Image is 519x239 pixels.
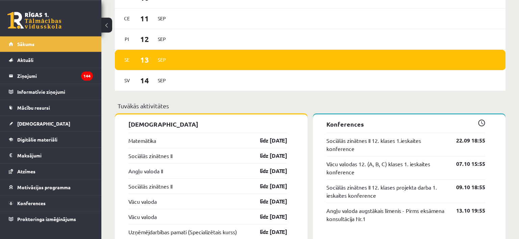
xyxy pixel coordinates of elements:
legend: Maksājumi [17,148,93,163]
a: 09.10 18:55 [446,183,485,191]
a: līdz [DATE] [248,213,287,221]
legend: Informatīvie ziņojumi [17,84,93,100]
p: [DEMOGRAPHIC_DATA] [128,119,287,129]
legend: Ziņojumi [17,68,93,84]
a: Sākums [9,36,93,52]
a: Vācu valoda [128,197,157,205]
span: Motivācijas programma [17,184,71,190]
a: Vācu valoda [128,213,157,221]
span: Sākums [17,41,34,47]
a: Konferences [9,195,93,211]
a: Ziņojumi144 [9,68,93,84]
a: Maksājumi [9,148,93,163]
span: 11 [134,13,155,24]
a: Sociālās zinātnes II 12. klases projekta darba 1. ieskaites konference [326,183,446,199]
a: Motivācijas programma [9,179,93,195]
a: līdz [DATE] [248,167,287,175]
a: Uzņēmējdarbības pamati (Specializētais kurss) [128,228,237,236]
span: Mācību resursi [17,105,50,111]
a: Sociālās zinātnes II [128,182,172,190]
span: Sv [120,75,134,86]
span: Konferences [17,200,46,206]
a: līdz [DATE] [248,228,287,236]
span: Sep [155,55,169,65]
a: Sociālās zinātnes II [128,152,172,160]
span: Ce [120,13,134,24]
span: Digitālie materiāli [17,136,57,143]
span: Se [120,55,134,65]
a: 07.10 15:55 [446,160,485,168]
p: Konferences [326,119,485,129]
span: Pi [120,34,134,44]
a: līdz [DATE] [248,197,287,205]
a: Atzīmes [9,164,93,179]
span: Sep [155,34,169,44]
a: Matemātika [128,136,156,145]
a: Sociālās zinātnes II 12. klases 1.ieskaites konference [326,136,446,153]
a: līdz [DATE] [248,152,287,160]
i: 144 [81,71,93,81]
a: Vācu valodas 12. (A, B, C) klases 1. ieskaites konference [326,160,446,176]
a: 13.10 19:55 [446,207,485,215]
a: līdz [DATE] [248,182,287,190]
a: Proktoringa izmēģinājums [9,211,93,227]
a: [DEMOGRAPHIC_DATA] [9,116,93,131]
span: 13 [134,54,155,65]
a: Informatīvie ziņojumi [9,84,93,100]
span: Atzīmes [17,168,35,174]
p: Tuvākās aktivitātes [118,101,503,110]
a: Aktuāli [9,52,93,68]
span: Sep [155,13,169,24]
span: Aktuāli [17,57,33,63]
span: 14 [134,75,155,86]
a: Angļu valoda II [128,167,163,175]
a: līdz [DATE] [248,136,287,145]
a: Angļu valoda augstākais līmenis - Pirms eksāmena konsultācija Nr.1 [326,207,446,223]
a: Digitālie materiāli [9,132,93,147]
span: Proktoringa izmēģinājums [17,216,76,222]
span: Sep [155,75,169,86]
a: Mācību resursi [9,100,93,115]
a: 22.09 18:55 [446,136,485,145]
span: [DEMOGRAPHIC_DATA] [17,121,70,127]
span: 12 [134,34,155,45]
a: Rīgas 1. Tālmācības vidusskola [7,12,61,29]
